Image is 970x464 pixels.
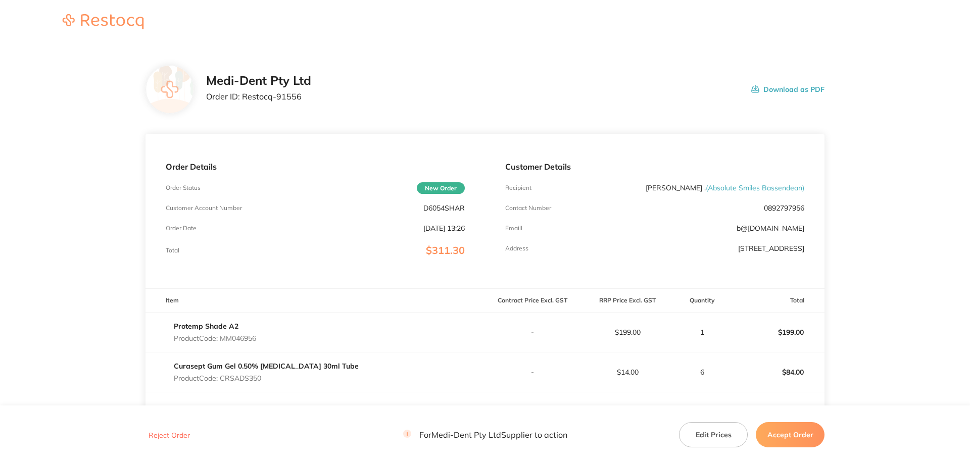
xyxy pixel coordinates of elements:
[166,184,201,191] p: Order Status
[580,289,675,313] th: RRP Price Excl. GST
[764,204,804,212] p: 0892797956
[145,392,485,423] td: Message: -
[166,162,465,171] p: Order Details
[730,360,824,384] p: $84.00
[53,14,154,29] img: Restocq logo
[403,430,567,440] p: For Medi-Dent Pty Ltd Supplier to action
[505,204,551,212] p: Contact Number
[730,320,824,344] p: $199.00
[206,74,311,88] h2: Medi-Dent Pty Ltd
[145,431,193,440] button: Reject Order
[486,328,579,336] p: -
[145,289,485,313] th: Item
[505,245,528,252] p: Address
[675,328,729,336] p: 1
[174,374,359,382] p: Product Code: CRSADS350
[485,289,580,313] th: Contract Price Excl. GST
[505,184,531,191] p: Recipient
[174,322,238,331] a: Protemp Shade A2
[166,204,242,212] p: Customer Account Number
[751,74,825,105] button: Download as PDF
[174,362,359,371] a: Curasept Gum Gel 0.50% [MEDICAL_DATA] 30ml Tube
[738,244,804,252] p: [STREET_ADDRESS]
[580,328,674,336] p: $199.00
[166,225,197,232] p: Order Date
[675,289,730,313] th: Quantity
[174,334,256,342] p: Product Code: MM046956
[679,422,748,447] button: Edit Prices
[675,368,729,376] p: 6
[580,368,674,376] p: $14.00
[206,92,311,101] p: Order ID: Restocq- 91556
[426,244,465,256] span: $311.30
[505,162,804,171] p: Customer Details
[730,289,825,313] th: Total
[166,247,179,254] p: Total
[737,224,804,233] a: b@[DOMAIN_NAME]
[706,183,804,192] span: ( Absolute Smiles Bassendean )
[423,224,465,232] p: [DATE] 13:26
[756,422,825,447] button: Accept Order
[646,184,804,192] p: [PERSON_NAME] .
[423,204,465,212] p: D6054SHAR
[53,14,154,31] a: Restocq logo
[486,368,579,376] p: -
[505,225,522,232] p: Emaill
[417,182,465,194] span: New Order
